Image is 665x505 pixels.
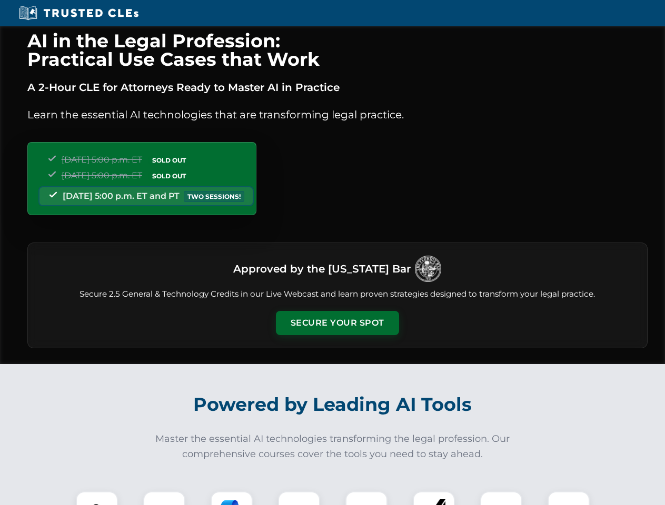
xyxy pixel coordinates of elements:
span: [DATE] 5:00 p.m. ET [62,155,142,165]
h3: Approved by the [US_STATE] Bar [233,259,411,278]
span: [DATE] 5:00 p.m. ET [62,170,142,180]
button: Secure Your Spot [276,311,399,335]
img: Trusted CLEs [16,5,142,21]
span: SOLD OUT [148,155,190,166]
img: Logo [415,256,441,282]
span: SOLD OUT [148,170,190,181]
p: A 2-Hour CLE for Attorneys Ready to Master AI in Practice [27,79,648,96]
p: Secure 2.5 General & Technology Credits in our Live Webcast and learn proven strategies designed ... [41,288,634,300]
h1: AI in the Legal Profession: Practical Use Cases that Work [27,32,648,68]
h2: Powered by Leading AI Tools [41,386,624,423]
p: Learn the essential AI technologies that are transforming legal practice. [27,106,648,123]
p: Master the essential AI technologies transforming the legal profession. Our comprehensive courses... [148,431,517,462]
